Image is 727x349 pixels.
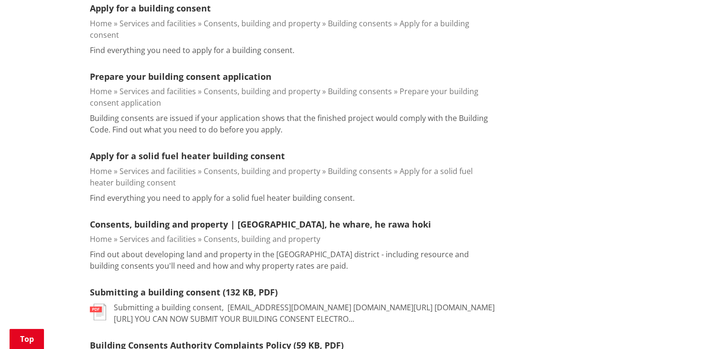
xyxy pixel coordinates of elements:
a: Home [90,18,112,29]
img: document-pdf.svg [90,304,106,320]
a: Consents, building and property [204,234,320,244]
a: Apply for a building consent [90,2,211,14]
p: Find out about developing land and property in the [GEOGRAPHIC_DATA] district - including resourc... [90,249,497,272]
a: Home [90,166,112,176]
p: Building consents are issued if your application shows that the finished project would comply wit... [90,112,497,135]
a: Apply for a solid fuel heater building consent [90,150,285,162]
a: Apply for a building consent [90,18,469,40]
a: Services and facilities [119,234,196,244]
a: Services and facilities [119,18,196,29]
p: Find everything you need to apply for a solid fuel heater building consent. [90,192,355,204]
a: Services and facilities [119,86,196,97]
a: Services and facilities [119,166,196,176]
a: Building consents [328,166,392,176]
a: Top [10,329,44,349]
a: Home [90,234,112,244]
a: Submitting a building consent (132 KB, PDF) [90,286,278,298]
a: Prepare your building consent application [90,71,271,82]
a: Building consents [328,18,392,29]
a: Consents, building and property [204,18,320,29]
a: Home [90,86,112,97]
a: Prepare your building consent application [90,86,478,108]
a: Consents, building and property [204,86,320,97]
a: Consents, building and property [204,166,320,176]
a: Apply for a solid fuel heater building consent​ [90,166,473,188]
a: Consents, building and property | [GEOGRAPHIC_DATA], he whare, he rawa hoki [90,218,431,230]
p: Submitting a building consent, ﻿ [EMAIL_ADDRESS][DOMAIN_NAME] [DOMAIN_NAME][URL] [DOMAIN_NAME][UR... [114,302,497,325]
a: Building consents [328,86,392,97]
iframe: Messenger Launcher [683,309,717,343]
p: Find everything you need to apply for a building consent. [90,44,294,56]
